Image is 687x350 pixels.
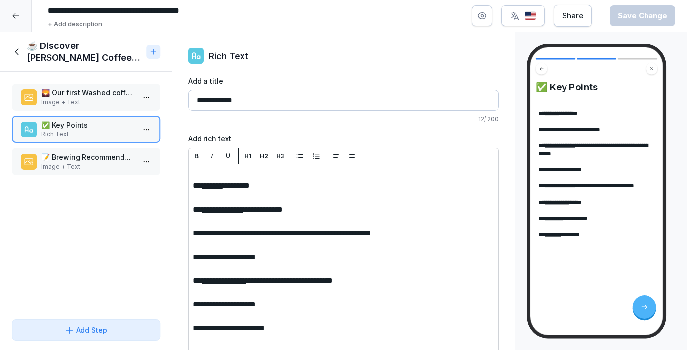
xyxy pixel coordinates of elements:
button: Share [554,5,592,27]
p: H2 [260,152,268,161]
div: Add Step [64,325,107,335]
button: Add Step [12,319,160,341]
p: ✅ Key Points [41,120,134,130]
div: 📝 Brewing RecommendationImage + Text [12,148,160,175]
label: Add a title [188,76,499,86]
div: Save Change [618,10,667,21]
h4: ✅ Key Points [536,81,658,92]
p: H1 [244,152,252,161]
p: Image + Text [41,98,134,107]
h1: ☕ Discover [PERSON_NAME] Coffee Explorer Edition [27,40,142,64]
label: Add rich text [188,133,499,144]
img: us.svg [525,11,536,21]
p: 12 / 200 [188,115,499,124]
p: Rich Text [41,130,134,139]
button: Save Change [610,5,675,26]
button: H2 [258,150,270,162]
p: + Add description [48,19,102,29]
p: Rich Text [209,49,248,63]
p: 🌄 Our first Washed coffee from [GEOGRAPHIC_DATA] [41,87,134,98]
div: 🌄 Our first Washed coffee from [GEOGRAPHIC_DATA]Image + Text [12,84,160,111]
button: H3 [274,150,286,162]
p: 📝 Brewing Recommendation [41,152,134,162]
p: Image + Text [41,162,134,171]
button: H1 [242,150,254,162]
div: ✅ Key PointsRich Text [12,116,160,143]
p: H3 [276,152,284,161]
div: Share [562,10,583,21]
